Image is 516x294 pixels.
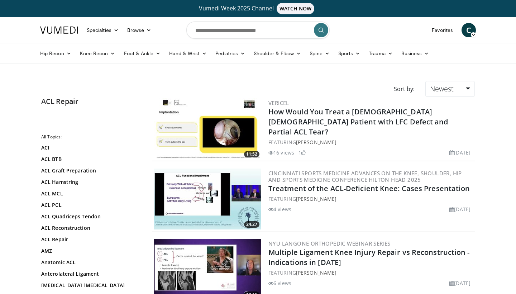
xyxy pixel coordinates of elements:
div: FEATURING [268,138,473,146]
li: [DATE] [449,279,470,287]
h2: All Topics: [41,134,140,140]
a: Vumedi Week 2025 ChannelWATCH NOW [41,3,475,14]
li: 16 views [268,149,294,156]
img: a830ebc7-1621-40bc-a9aa-cb904ffefaa9.300x170_q85_crop-smart_upscale.jpg [154,169,261,229]
li: 1 [298,149,306,156]
a: How Would You Treat a [DEMOGRAPHIC_DATA] [DEMOGRAPHIC_DATA] Patient with LFC Defect and Partial A... [268,107,448,137]
li: [DATE] [449,205,470,213]
li: 6 views [268,279,291,287]
a: Trauma [364,46,397,61]
a: AMZ [41,247,138,255]
a: Treatment of the ACL-Deficient Knee: Cases Presentation [268,184,470,193]
a: C [462,23,476,37]
a: Vericel [268,99,289,106]
span: 11:52 [244,151,259,157]
a: Hip Recon [36,46,76,61]
li: 4 views [268,205,291,213]
a: ACL BTB [41,156,138,163]
a: Cincinnati Sports Medicine Advances on the Knee, Shoulder, Hip and Sports Medicine Conference Hil... [268,170,462,183]
div: FEATURING [268,195,473,203]
a: Sports [334,46,365,61]
h2: ACL Repair [41,97,142,106]
a: Multiple Ligament Knee Injury Repair vs Reconstruction - Indications in [DATE] [268,247,470,267]
a: [MEDICAL_DATA] [MEDICAL_DATA] [41,282,138,289]
a: NYU Langone Orthopedic Webinar Series [268,240,391,247]
a: ACL MCL [41,190,138,197]
a: ACL PCL [41,201,138,209]
a: Anterolateral Ligament [41,270,138,278]
a: Hand & Wrist [165,46,211,61]
a: [PERSON_NAME] [296,269,336,276]
a: Newest [425,81,475,97]
span: WATCH NOW [277,3,315,14]
span: 24:27 [244,221,259,228]
a: ACL Hamstring [41,179,138,186]
a: Foot & Ankle [120,46,165,61]
a: [PERSON_NAME] [296,139,336,146]
a: Browse [123,23,156,37]
a: Business [397,46,434,61]
a: Knee Recon [76,46,120,61]
a: Spine [305,46,334,61]
a: ACL Repair [41,236,138,243]
div: Sort by: [388,81,420,97]
a: Specialties [82,23,123,37]
a: ACI [41,144,138,151]
span: Newest [430,84,454,94]
a: [PERSON_NAME] [296,195,336,202]
a: 24:27 [154,169,261,229]
a: Pediatrics [211,46,249,61]
li: [DATE] [449,149,470,156]
a: 11:52 [154,98,261,159]
a: Anatomic ACL [41,259,138,266]
a: Favorites [427,23,457,37]
input: Search topics, interventions [186,22,330,39]
a: Shoulder & Elbow [249,46,305,61]
a: ACL Graft Preparation [41,167,138,174]
a: ACL Reconstruction [41,224,138,232]
a: ACL Quadriceps Tendon [41,213,138,220]
div: FEATURING [268,269,473,276]
img: 62f325f7-467e-4e39-9fa8-a2cb7d050ecd.300x170_q85_crop-smart_upscale.jpg [154,98,261,159]
img: VuMedi Logo [40,27,78,34]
